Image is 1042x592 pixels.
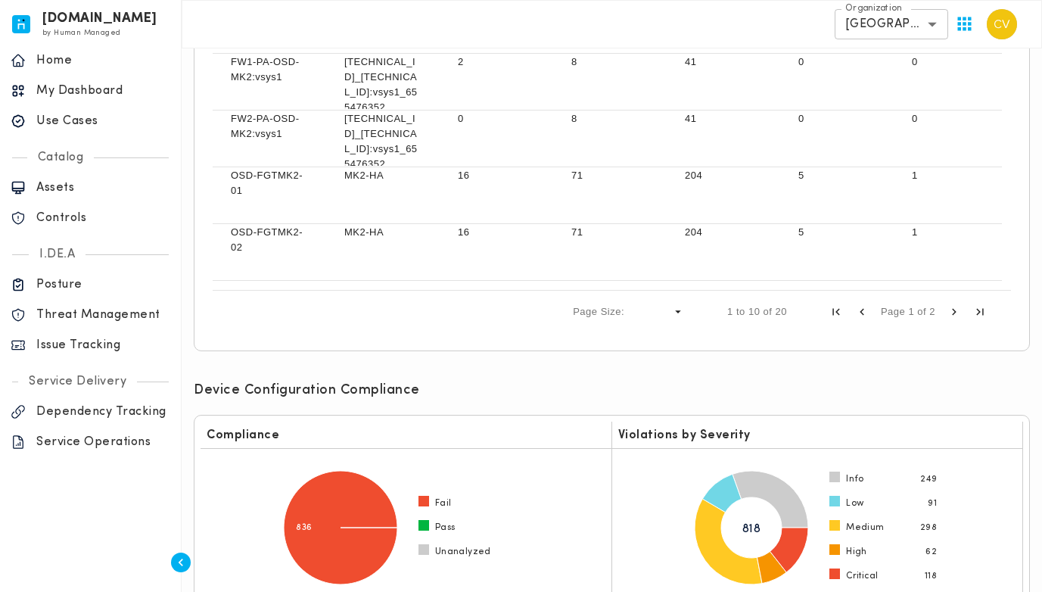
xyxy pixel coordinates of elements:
p: Assets [36,180,170,195]
p: 0 [458,111,535,126]
p: 1 [912,225,989,240]
span: Page [881,306,905,317]
span: 249 [920,473,937,485]
p: 41 [685,111,762,126]
p: 16 [458,225,535,240]
p: Catalog [27,150,95,165]
text: 836 [296,523,313,532]
p: MK2-HA [344,225,421,240]
p: 0 [798,55,876,70]
button: User [981,3,1023,45]
span: 10 [748,306,760,317]
div: [GEOGRAPHIC_DATA] [835,9,948,39]
p: FW2-PA-OSD-MK2:vsys1 [231,111,308,142]
p: Service Operations [36,435,170,450]
div: Next Page [947,305,961,319]
span: 62 [925,546,937,558]
span: 1 [727,306,733,317]
p: 2 [458,55,535,70]
p: 1 [912,168,989,183]
p: 8 [571,55,649,70]
label: Organization [845,2,902,15]
tspan: 818 [742,523,761,535]
p: 71 [571,225,649,240]
span: Fail [435,497,452,509]
span: High [846,546,867,558]
span: Unanalyzed [435,546,491,558]
span: 298 [920,522,937,534]
p: 41 [685,55,762,70]
div: Page Size: [573,306,624,317]
span: Info [846,473,864,485]
p: Service Delivery [18,374,137,389]
span: by Human Managed [42,29,120,37]
p: 71 [571,168,649,183]
span: 91 [928,497,937,509]
h6: [DOMAIN_NAME] [42,14,157,24]
span: of [764,306,773,317]
p: 16 [458,168,535,183]
span: to [736,306,745,317]
p: 0 [912,111,989,126]
span: Pass [435,522,456,534]
p: Threat Management [36,307,170,322]
span: of [917,306,926,317]
img: invicta.io [12,15,30,33]
p: Dependency Tracking [36,404,170,419]
span: Low [846,497,863,509]
div: Page Size [630,300,691,324]
p: 8 [571,111,649,126]
span: Medium [846,522,884,534]
p: 204 [685,225,762,240]
p: My Dashboard [36,83,170,98]
img: Carter Velasquez [987,9,1017,39]
div: First Page [829,305,843,319]
p: 0 [912,55,989,70]
p: Home [36,53,170,68]
p: I.DE.A [29,247,86,262]
span: 1 [908,306,914,317]
p: OSD-FGTMK2-02 [231,225,308,255]
p: FW1-PA-OSD-MK2:vsys1 [231,55,308,85]
span: Critical [846,570,878,582]
p: MK2-HA [344,168,421,183]
h6: Device Configuration Compliance [194,382,420,400]
p: 204 [685,168,762,183]
span: 118 [925,570,937,582]
p: 5 [798,225,876,240]
p: Controls [36,210,170,226]
span: 2 [929,306,935,317]
p: 0 [798,111,876,126]
p: OSD-FGTMK2-01 [231,168,308,198]
p: [TECHNICAL_ID]_[TECHNICAL_ID]:vsys1_655476352 [344,55,421,115]
h6: Violations by Severity [618,428,1018,443]
h6: Compliance [207,428,606,443]
p: [TECHNICAL_ID]_[TECHNICAL_ID]:vsys1_655476352 [344,111,421,172]
div: Previous Page [855,305,869,319]
p: Posture [36,277,170,292]
div: Last Page [973,305,987,319]
p: Issue Tracking [36,338,170,353]
p: Use Cases [36,114,170,129]
span: 20 [775,306,786,317]
p: 5 [798,168,876,183]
